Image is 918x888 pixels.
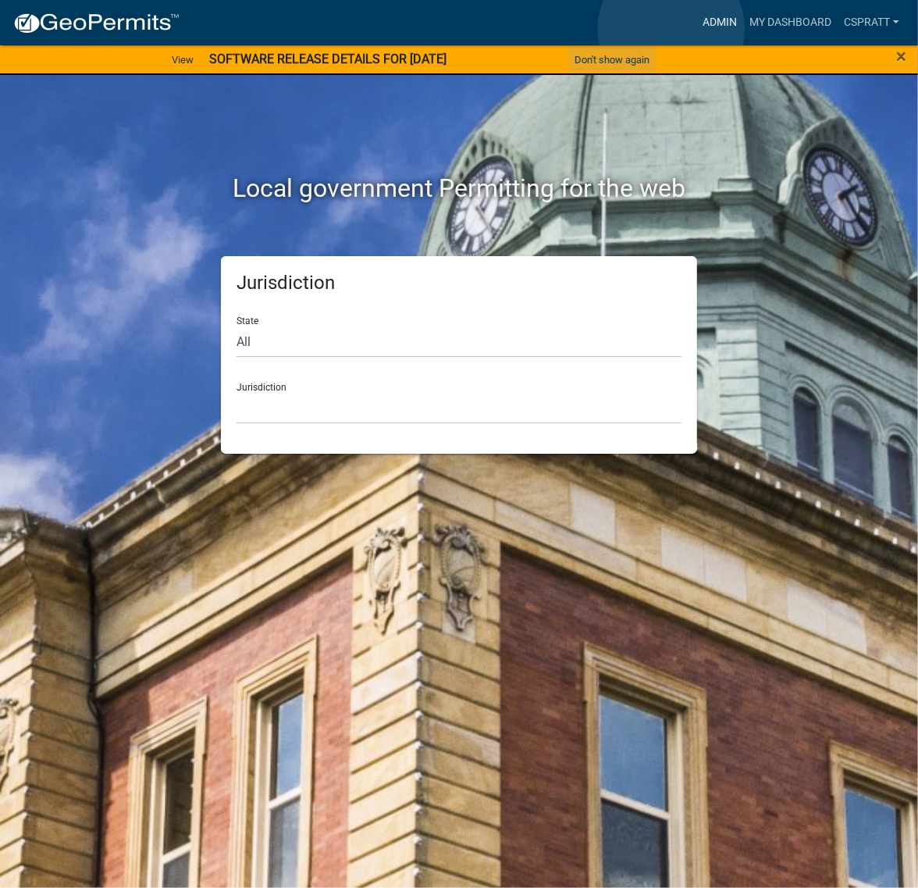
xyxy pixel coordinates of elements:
button: Close [896,47,906,66]
a: My Dashboard [743,8,838,37]
h5: Jurisdiction [237,272,681,294]
a: Admin [696,8,743,37]
button: Don't show again [568,47,656,73]
a: View [165,47,200,73]
h2: Local government Permitting for the web [96,173,822,203]
a: cspratt [838,8,906,37]
span: × [896,45,906,67]
strong: SOFTWARE RELEASE DETAILS FOR [DATE] [209,52,447,66]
